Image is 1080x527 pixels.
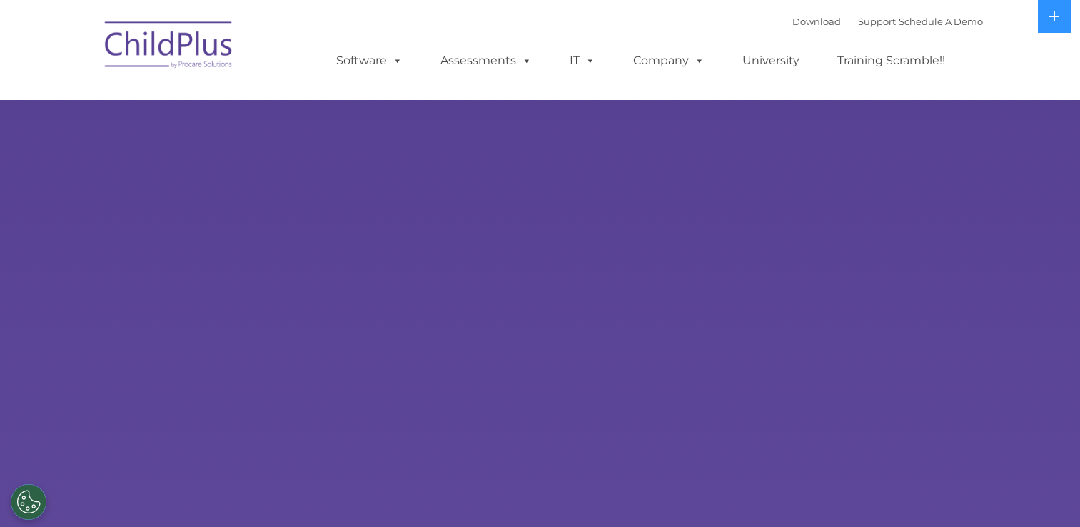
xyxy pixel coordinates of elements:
[792,16,841,27] a: Download
[858,16,896,27] a: Support
[823,46,959,75] a: Training Scramble!!
[728,46,814,75] a: University
[555,46,610,75] a: IT
[899,16,983,27] a: Schedule A Demo
[98,11,241,83] img: ChildPlus by Procare Solutions
[426,46,546,75] a: Assessments
[322,46,417,75] a: Software
[11,484,46,520] button: Cookies Settings
[619,46,719,75] a: Company
[792,16,983,27] font: |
